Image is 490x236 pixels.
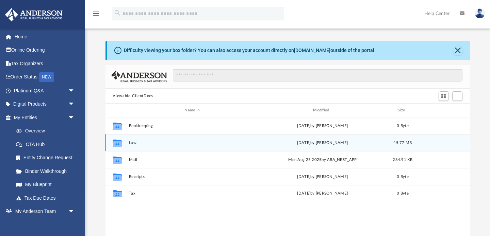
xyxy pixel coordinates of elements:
[114,9,121,17] i: search
[68,205,82,219] span: arrow_drop_down
[173,69,462,82] input: Search files and folders
[108,107,125,113] div: id
[10,191,85,205] a: Tax Due Dates
[10,164,85,178] a: Binder Walkthrough
[393,141,412,145] span: 45.77 MB
[92,13,100,18] a: menu
[68,84,82,98] span: arrow_drop_down
[475,8,485,18] img: User Pic
[3,8,65,21] img: Anderson Advisors Platinum Portal
[397,192,409,195] span: 0 Byte
[439,91,449,101] button: Switch to Grid View
[259,123,386,129] div: [DATE] by [PERSON_NAME]
[68,97,82,111] span: arrow_drop_down
[393,158,412,162] span: 284.91 KB
[453,46,463,55] button: Close
[10,178,82,192] a: My Blueprint
[128,107,256,113] div: Name
[10,124,85,138] a: Overview
[129,124,256,128] button: Bookkeeping
[129,141,256,145] button: Law
[129,192,256,196] button: Tax
[129,158,256,162] button: Mail
[452,91,462,101] button: Add
[92,10,100,18] i: menu
[124,47,376,54] div: Difficulty viewing your box folder? You can also access your account directly on outside of the p...
[5,111,85,124] a: My Entitiesarrow_drop_down
[5,205,82,218] a: My Anderson Teamarrow_drop_down
[294,48,330,53] a: [DOMAIN_NAME]
[259,157,386,163] div: Mon Aug 25 2025 by ABA_NEST_APP
[10,151,85,165] a: Entity Change Request
[5,57,85,70] a: Tax Organizers
[259,190,386,197] div: [DATE] by [PERSON_NAME]
[5,97,85,111] a: Digital Productsarrow_drop_down
[397,124,409,128] span: 0 Byte
[419,107,467,113] div: id
[113,93,153,99] button: Viewable-ClientDocs
[5,70,85,84] a: Order StatusNEW
[5,43,85,57] a: Online Ordering
[259,107,386,113] div: Modified
[5,30,85,43] a: Home
[389,107,416,113] div: Size
[68,111,82,125] span: arrow_drop_down
[259,140,386,146] div: [DATE] by [PERSON_NAME]
[397,175,409,179] span: 0 Byte
[259,174,386,180] div: [DATE] by [PERSON_NAME]
[39,72,54,82] div: NEW
[10,138,85,151] a: CTA Hub
[5,84,85,97] a: Platinum Q&Aarrow_drop_down
[129,175,256,179] button: Receipts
